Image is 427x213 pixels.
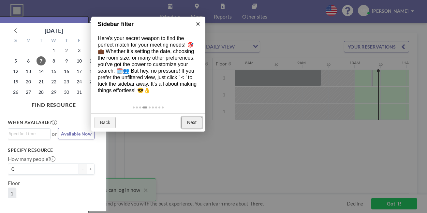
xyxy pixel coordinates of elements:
a: Next [182,117,202,129]
h1: Sidebar filter [98,20,189,29]
a: × [191,17,205,31]
button: + [87,163,95,175]
a: Back [95,117,116,129]
div: Here's your secret weapon to find the perfect match for your meeting needs! 🎯💼 Whether it's setti... [91,29,205,100]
